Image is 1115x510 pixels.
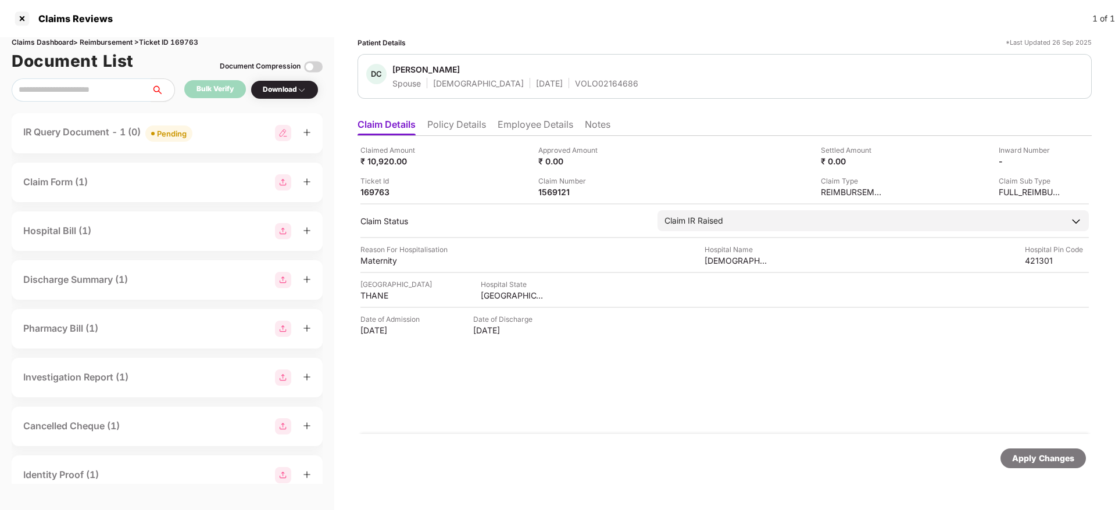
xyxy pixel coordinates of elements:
div: Inward Number [999,145,1063,156]
span: plus [303,471,311,479]
div: 421301 [1025,255,1089,266]
div: Claim IR Raised [664,214,723,227]
div: Hospital Name [705,244,769,255]
div: [DATE] [536,78,563,89]
div: - [999,156,1063,167]
div: Claim Form (1) [23,175,88,189]
div: Approved Amount [538,145,602,156]
div: Claimed Amount [360,145,424,156]
div: Claim Number [538,175,602,186]
div: Spouse [392,78,421,89]
button: search [151,78,175,102]
span: plus [303,227,311,235]
li: Notes [585,118,610,135]
li: Claim Details [358,118,416,135]
div: [PERSON_NAME] [392,64,460,75]
span: search [151,85,174,95]
div: 1 of 1 [1092,12,1115,25]
img: svg+xml;base64,PHN2ZyBpZD0iR3JvdXBfMjg4MTMiIGRhdGEtbmFtZT0iR3JvdXAgMjg4MTMiIHhtbG5zPSJodHRwOi8vd3... [275,174,291,191]
span: plus [303,422,311,430]
div: [DEMOGRAPHIC_DATA] [433,78,524,89]
div: Cancelled Cheque (1) [23,419,120,433]
div: Settled Amount [821,145,885,156]
div: Hospital Pin Code [1025,244,1089,255]
h1: Document List [12,48,134,74]
div: ₹ 10,920.00 [360,156,424,167]
div: ₹ 0.00 [538,156,602,167]
img: svg+xml;base64,PHN2ZyBpZD0iR3JvdXBfMjg4MTMiIGRhdGEtbmFtZT0iR3JvdXAgMjg4MTMiIHhtbG5zPSJodHRwOi8vd3... [275,418,291,434]
span: plus [303,275,311,283]
div: Maternity [360,255,424,266]
div: Bulk Verify [196,84,234,95]
div: ₹ 0.00 [821,156,885,167]
span: plus [303,373,311,381]
img: svg+xml;base64,PHN2ZyBpZD0iR3JvdXBfMjg4MTMiIGRhdGEtbmFtZT0iR3JvdXAgMjg4MTMiIHhtbG5zPSJodHRwOi8vd3... [275,467,291,483]
li: Policy Details [427,118,486,135]
div: REIMBURSEMENT [821,186,885,197]
div: Claim Status [360,216,646,227]
div: Date of Admission [360,314,424,325]
li: Employee Details [498,118,573,135]
div: [GEOGRAPHIC_DATA] [360,279,432,290]
div: IR Query Document - 1 (0) [23,125,192,142]
span: plus [303,324,311,332]
img: svg+xml;base64,PHN2ZyB3aWR0aD0iMjgiIGhlaWdodD0iMjgiIHZpZXdCb3g9IjAgMCAyOCAyOCIgZmlsbD0ibm9uZSIgeG... [275,125,291,141]
div: Investigation Report (1) [23,370,128,385]
div: [GEOGRAPHIC_DATA] [481,290,545,301]
img: svg+xml;base64,PHN2ZyBpZD0iR3JvdXBfMjg4MTMiIGRhdGEtbmFtZT0iR3JvdXAgMjg4MTMiIHhtbG5zPSJodHRwOi8vd3... [275,272,291,288]
div: 1569121 [538,186,602,197]
div: DC [366,64,387,84]
div: [DATE] [473,325,537,336]
div: Claims Reviews [31,13,113,24]
div: [DATE] [360,325,424,336]
div: Claim Sub Type [999,175,1063,186]
div: Document Compression [220,61,301,72]
div: Apply Changes [1012,452,1074,465]
div: Patient Details [358,37,406,48]
div: Date of Discharge [473,314,537,325]
div: Download [263,84,306,95]
img: svg+xml;base64,PHN2ZyBpZD0iRHJvcGRvd24tMzJ4MzIiIHhtbG5zPSJodHRwOi8vd3d3LnczLm9yZy8yMDAwL3N2ZyIgd2... [297,85,306,95]
div: VOLO02164686 [575,78,638,89]
span: plus [303,128,311,137]
img: downArrowIcon [1070,216,1082,227]
div: *Last Updated 26 Sep 2025 [1006,37,1092,48]
div: [DEMOGRAPHIC_DATA] Maternity Home [705,255,769,266]
div: Identity Proof (1) [23,468,99,482]
div: Discharge Summary (1) [23,272,128,287]
img: svg+xml;base64,PHN2ZyBpZD0iVG9nZ2xlLTMyeDMyIiB4bWxucz0iaHR0cDovL3d3dy53My5vcmcvMjAwMC9zdmciIHdpZH... [304,58,323,76]
img: svg+xml;base64,PHN2ZyBpZD0iR3JvdXBfMjg4MTMiIGRhdGEtbmFtZT0iR3JvdXAgMjg4MTMiIHhtbG5zPSJodHRwOi8vd3... [275,321,291,337]
img: svg+xml;base64,PHN2ZyBpZD0iR3JvdXBfMjg4MTMiIGRhdGEtbmFtZT0iR3JvdXAgMjg4MTMiIHhtbG5zPSJodHRwOi8vd3... [275,223,291,239]
img: svg+xml;base64,PHN2ZyBpZD0iR3JvdXBfMjg4MTMiIGRhdGEtbmFtZT0iR3JvdXAgMjg4MTMiIHhtbG5zPSJodHRwOi8vd3... [275,369,291,386]
div: Reason For Hospitalisation [360,244,448,255]
div: Hospital State [481,279,545,290]
div: FULL_REIMBURSEMENT [999,186,1063,197]
div: Claims Dashboard > Reimbursement > Ticket ID 169763 [12,37,323,48]
div: THANE [360,290,424,301]
div: 169763 [360,186,424,197]
div: Claim Type [821,175,885,186]
div: Pharmacy Bill (1) [23,321,98,336]
div: Pending [157,128,187,139]
div: Hospital Bill (1) [23,224,91,238]
span: plus [303,178,311,186]
div: Ticket Id [360,175,424,186]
